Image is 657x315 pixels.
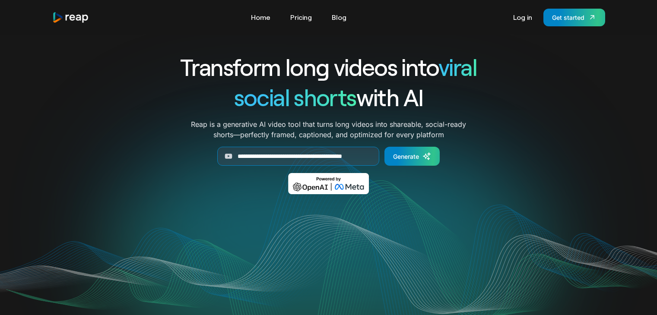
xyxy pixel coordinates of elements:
img: Powered by OpenAI & Meta [288,173,369,194]
form: Generate Form [149,147,508,166]
a: home [52,12,89,23]
p: Reap is a generative AI video tool that turns long videos into shareable, social-ready shorts—per... [191,119,466,140]
div: Get started [552,13,584,22]
a: Log in [509,10,536,24]
div: Generate [393,152,419,161]
a: Home [247,10,275,24]
h1: Transform long videos into [149,52,508,82]
a: Generate [384,147,440,166]
a: Pricing [286,10,316,24]
span: social shorts [234,83,356,111]
a: Get started [543,9,605,26]
span: viral [438,53,477,81]
h1: with AI [149,82,508,112]
a: Blog [327,10,351,24]
img: reap logo [52,12,89,23]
